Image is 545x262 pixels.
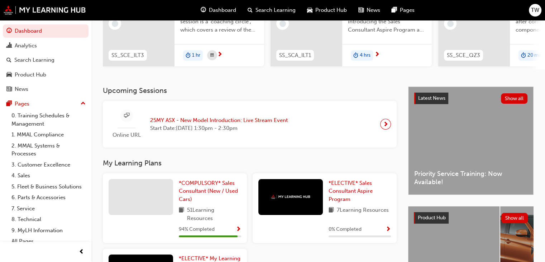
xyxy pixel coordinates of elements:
[15,100,29,108] div: Pages
[15,42,37,50] div: Analytics
[383,119,388,129] span: next-icon
[9,203,89,214] a: 7. Service
[9,140,89,159] a: 2. MMAL Systems & Processes
[418,95,445,101] span: Latest News
[3,97,89,111] button: Pages
[179,225,215,234] span: 94 % Completed
[112,20,118,27] span: learningRecordVerb_NONE-icon
[315,6,347,14] span: Product Hub
[279,20,286,27] span: learningRecordVerb_NONE-icon
[392,6,397,15] span: pages-icon
[9,170,89,181] a: 4. Sales
[255,6,296,14] span: Search Learning
[3,39,89,52] a: Analytics
[4,5,86,15] img: mmal
[103,159,397,167] h3: My Learning Plans
[103,86,397,95] h3: Upcoming Sessions
[414,212,528,224] a: Product HubShow all
[15,71,46,79] div: Product Hub
[386,226,391,233] span: Show Progress
[6,57,11,64] span: search-icon
[187,206,241,222] span: 51 Learning Resources
[210,51,214,60] span: calendar-icon
[6,72,12,78] span: car-icon
[9,181,89,192] a: 5. Fleet & Business Solutions
[6,28,12,34] span: guage-icon
[501,213,528,223] button: Show all
[3,53,89,67] a: Search Learning
[521,51,526,60] span: duration-icon
[414,170,527,186] span: Priority Service Training: Now Available!
[414,93,527,104] a: Latest NewsShow all
[301,3,353,18] a: car-iconProduct Hub
[186,51,191,60] span: duration-icon
[447,51,480,60] span: SS_SCE_QZ3
[329,225,362,234] span: 0 % Completed
[279,51,311,60] span: SS_SCA_ILT1
[9,192,89,203] a: 6. Parts & Accessories
[3,23,89,97] button: DashboardAnalyticsSearch LearningProduct HubNews
[217,52,223,58] span: next-icon
[529,4,541,17] button: TW
[9,159,89,170] a: 3. Customer Excellence
[236,226,241,233] span: Show Progress
[15,85,28,93] div: News
[353,3,386,18] a: news-iconNews
[209,6,236,14] span: Dashboard
[3,24,89,38] a: Dashboard
[307,6,312,15] span: car-icon
[124,111,129,120] span: sessionType_ONLINE_URL-icon
[150,124,288,132] span: Start Date: [DATE] 1:30pm - 2:30pm
[3,68,89,81] a: Product Hub
[9,214,89,225] a: 8. Technical
[109,131,144,139] span: Online URL
[374,52,380,58] span: next-icon
[501,93,528,104] button: Show all
[400,6,415,14] span: Pages
[195,3,242,18] a: guage-iconDashboard
[14,56,54,64] div: Search Learning
[81,99,86,108] span: up-icon
[447,20,454,27] span: learningRecordVerb_NONE-icon
[242,3,301,18] a: search-iconSearch Learning
[111,51,144,60] span: SS_SCE_ILT3
[329,206,334,215] span: book-icon
[6,86,12,93] span: news-icon
[527,51,545,60] span: 20 mins
[358,6,364,15] span: news-icon
[248,6,253,15] span: search-icon
[386,225,391,234] button: Show Progress
[179,180,238,202] span: *COMPULSORY* Sales Consultant (New / Used Cars)
[367,6,380,14] span: News
[418,215,446,221] span: Product Hub
[9,110,89,129] a: 0. Training Schedules & Management
[3,83,89,96] a: News
[79,248,84,257] span: prev-icon
[192,51,200,60] span: 1 hr
[329,179,391,203] a: *ELECTIVE* Sales Consultant Aspire Program
[150,116,288,125] span: 25MY ASX - New Model Introduction: Live Stream Event
[271,195,310,199] img: mmal
[179,179,241,203] a: *COMPULSORY* Sales Consultant (New / Used Cars)
[329,180,373,202] span: *ELECTIVE* Sales Consultant Aspire Program
[9,236,89,247] a: All Pages
[9,129,89,140] a: 1. MMAL Compliance
[531,6,539,14] span: TW
[6,43,12,49] span: chart-icon
[180,10,258,34] span: This final online instructor led session is a 'coaching circle', which covers a review of the Sal...
[408,86,534,195] a: Latest NewsShow allPriority Service Training: Now Available!
[201,6,206,15] span: guage-icon
[236,225,241,234] button: Show Progress
[386,3,420,18] a: pages-iconPages
[353,51,358,60] span: duration-icon
[179,206,184,222] span: book-icon
[9,225,89,236] a: 9. MyLH Information
[360,51,370,60] span: 4 hrs
[109,107,391,142] a: Online URL25MY ASX - New Model Introduction: Live Stream EventStart Date:[DATE] 1:30pm - 2:30pm
[6,101,12,107] span: pages-icon
[337,206,389,215] span: 7 Learning Resources
[348,10,426,34] span: Online instructor led session introducing the Sales Consultant Aspire Program and outlining what ...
